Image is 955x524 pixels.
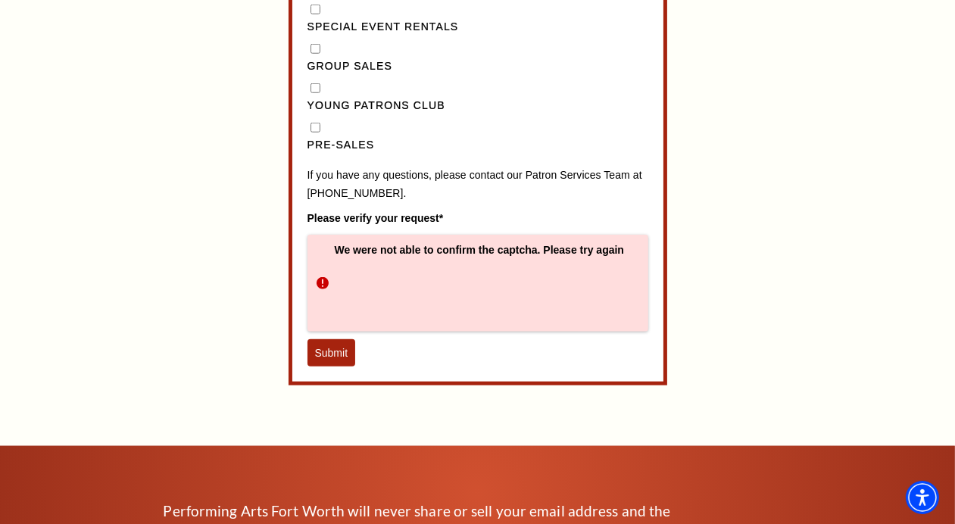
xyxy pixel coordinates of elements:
[335,256,565,315] iframe: reCAPTCHA
[307,339,356,366] button: Submit
[307,58,648,76] label: Group Sales
[307,210,648,226] label: Please verify your request*
[307,235,648,332] div: We were not able to confirm the captcha. Please try again
[307,97,648,115] label: Young Patrons Club
[307,18,648,36] label: Special Event Rentals
[307,136,648,154] label: Pre-Sales
[906,481,939,514] div: Accessibility Menu
[307,167,648,202] p: If you have any questions, please contact our Patron Services Team at [PHONE_NUMBER].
